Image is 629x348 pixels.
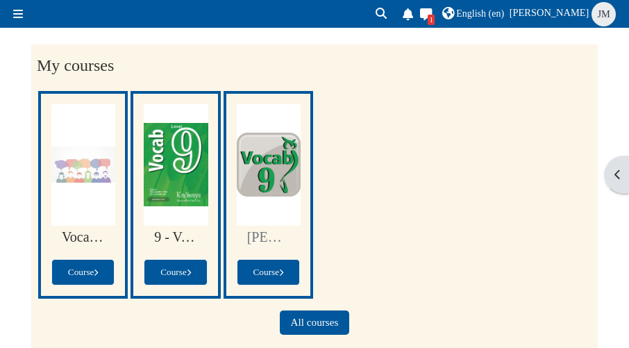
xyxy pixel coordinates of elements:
[510,2,619,26] a: User menu
[154,229,196,245] a: 9 - Vocab Standard
[592,2,616,26] span: Jennifer Minnix
[442,4,504,24] a: English ‎(en)‎
[68,267,99,277] span: Course
[418,8,433,20] i: Toggle messaging drawer
[253,267,283,277] span: Course
[418,6,435,25] a: Toggle messaging drawer There are 1 unread conversations
[428,15,435,25] div: There are 1 unread conversations
[247,229,290,245] a: [PERSON_NAME] - Level 9 Online Vocab
[160,267,191,277] span: Course
[401,6,416,25] div: Show notification window with no new notifications
[237,259,300,285] a: Course
[51,259,115,285] a: Course
[510,7,589,18] span: [PERSON_NAME]
[144,259,207,285] a: Course
[456,8,504,19] span: English ‎(en)‎
[280,310,349,335] a: All courses
[62,229,104,245] a: Vocab Builder Discussion Forum
[37,56,592,76] h2: My courses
